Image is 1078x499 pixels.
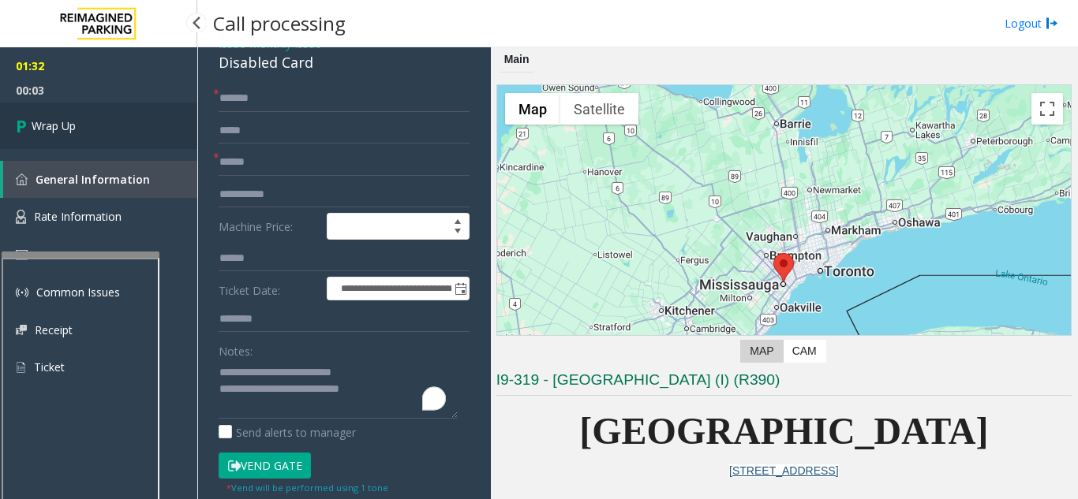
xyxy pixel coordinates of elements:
[1046,15,1058,32] img: logout
[1005,15,1058,32] a: Logout
[447,214,469,226] span: Increase value
[226,482,388,493] small: Vend will be performed using 1 tone
[205,4,354,43] h3: Call processing
[729,464,838,477] a: [STREET_ADDRESS]
[1031,93,1063,125] button: Toggle fullscreen view
[505,93,560,125] button: Show street map
[219,452,311,479] button: Vend Gate
[219,52,470,73] div: Disabled Card
[215,277,323,300] label: Ticket Date:
[32,117,76,134] span: Wrap Up
[219,424,356,441] label: Send alerts to manager
[773,253,794,282] div: 1 Robert Speck Parkway, Mississauga, ON
[34,209,122,224] span: Rate Information
[500,47,533,73] div: Main
[740,340,783,363] label: Map
[245,36,321,51] span: -
[783,340,826,363] label: CAM
[560,93,638,125] button: Show satellite imagery
[3,161,197,198] a: General Information
[16,173,28,185] img: 'icon'
[16,210,26,224] img: 'icon'
[451,277,469,300] span: Toggle popup
[579,410,988,452] span: [GEOGRAPHIC_DATA]
[215,213,323,240] label: Machine Price:
[36,172,150,187] span: General Information
[36,248,77,263] span: Pictures
[447,226,469,239] span: Decrease value
[496,370,1072,396] h3: I9-319 - [GEOGRAPHIC_DATA] (I) (R390)
[219,359,458,419] textarea: To enrich screen reader interactions, please activate Accessibility in Grammarly extension settings
[219,337,253,359] label: Notes:
[16,250,28,260] img: 'icon'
